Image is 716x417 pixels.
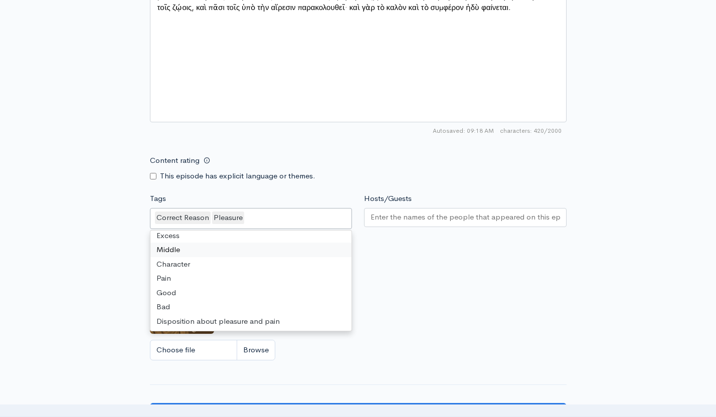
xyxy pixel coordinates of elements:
[150,271,352,286] div: Pain
[364,193,412,204] label: Hosts/Guests
[160,170,315,182] label: This episode has explicit language or themes.
[150,314,352,329] div: Disposition about pleasure and pain
[150,257,352,272] div: Character
[500,126,562,135] span: 420/2000
[157,3,511,12] span: τοῖς ζῴοις, καὶ πᾶσι τοῖς ὑπὸ τὴν αἵρεσιν παρακολουθεῖ· καὶ γὰρ τὸ καλὸν καὶ τὸ συμφέρον ἡδὺ φαίν...
[433,126,494,135] span: Autosaved: 09:18 AM
[150,256,567,266] small: If no artwork is selected your default podcast artwork will be used
[371,212,560,223] input: Enter the names of the people that appeared on this episode
[150,193,166,204] label: Tags
[212,212,244,224] div: Pleasure
[150,243,352,257] div: Middle
[150,229,352,243] div: Excess
[150,150,200,171] label: Content rating
[155,212,211,224] div: Correct Reason
[150,300,352,314] div: Bad
[150,286,352,300] div: Good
